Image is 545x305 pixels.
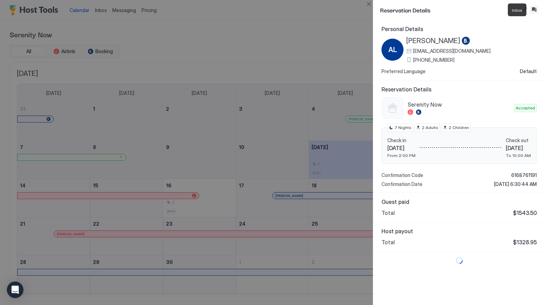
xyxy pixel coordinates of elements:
[449,125,469,131] span: 2 Children
[380,257,538,264] div: loading
[422,125,438,131] span: 2 Adults
[530,6,538,14] button: Inbox
[395,125,411,131] span: 7 Nights
[387,153,416,158] span: From 2:00 PM
[513,209,537,216] span: $1543.50
[380,6,519,14] span: Reservation Details
[413,48,491,54] span: [EMAIL_ADDRESS][DOMAIN_NAME]
[506,145,531,151] span: [DATE]
[413,57,454,63] span: [PHONE_NUMBER]
[381,68,426,75] span: Preferred Language
[381,209,395,216] span: Total
[388,45,397,55] span: AL
[506,153,531,158] span: To 10:00 AM
[512,8,522,13] span: Inbox
[506,137,531,144] span: Check out
[406,37,460,45] span: [PERSON_NAME]
[381,172,423,178] span: Confirmation Code
[381,181,422,187] span: Confirmation Date
[387,137,416,144] span: Check in
[381,26,537,32] span: Personal Details
[494,181,537,187] span: [DATE] 6:30:44 AM
[381,239,395,246] span: Total
[520,68,537,75] span: Default
[381,228,537,235] span: Host payout
[513,239,537,246] span: $1328.95
[7,282,23,298] div: Open Intercom Messenger
[516,105,535,111] span: Accepted
[381,198,537,205] span: Guest paid
[511,172,537,178] span: 6168761191
[387,145,416,151] span: [DATE]
[381,86,537,93] span: Reservation Details
[408,101,511,108] span: Serenity Now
